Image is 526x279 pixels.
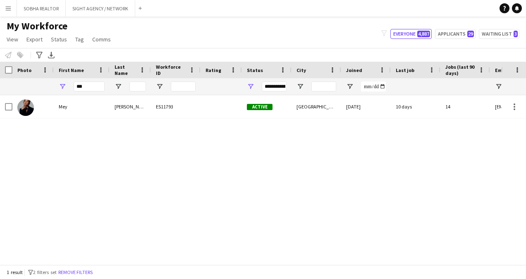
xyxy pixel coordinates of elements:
div: ES11793 [151,95,201,118]
div: Mey [54,95,110,118]
div: [GEOGRAPHIC_DATA] [292,95,341,118]
span: First Name [59,67,84,73]
span: Active [247,104,273,110]
span: 2 filters set [33,269,57,275]
span: Status [247,67,263,73]
app-action-btn: Export XLSX [46,50,56,60]
span: Export [26,36,43,43]
button: Open Filter Menu [495,83,502,90]
a: Status [48,34,70,45]
button: Everyone4,887 [390,29,432,39]
button: Open Filter Menu [115,83,122,90]
span: Workforce ID [156,64,186,76]
span: Last Name [115,64,136,76]
span: Tag [75,36,84,43]
span: Status [51,36,67,43]
span: Last job [396,67,414,73]
input: Last Name Filter Input [129,82,146,91]
span: Comms [92,36,111,43]
input: First Name Filter Input [74,82,105,91]
span: 3 [514,31,518,37]
button: Open Filter Menu [247,83,254,90]
input: City Filter Input [311,82,336,91]
button: SOBHA REALTOR [17,0,66,17]
button: Waiting list3 [479,29,519,39]
span: City [296,67,306,73]
span: Joined [346,67,362,73]
span: View [7,36,18,43]
input: Joined Filter Input [361,82,386,91]
button: Open Filter Menu [59,83,66,90]
a: Tag [72,34,87,45]
a: Comms [89,34,114,45]
button: SIGHT AGENCY / NETWORK [66,0,135,17]
span: Photo [17,67,31,73]
span: My Workforce [7,20,67,32]
span: Jobs (last 90 days) [445,64,475,76]
div: [PERSON_NAME] [110,95,151,118]
div: 10 days [391,95,440,118]
button: Open Filter Menu [346,83,354,90]
img: Mey Nory [17,99,34,116]
button: Open Filter Menu [156,83,163,90]
a: Export [23,34,46,45]
button: Open Filter Menu [296,83,304,90]
span: Email [495,67,508,73]
input: Workforce ID Filter Input [171,82,196,91]
span: Rating [206,67,221,73]
app-action-btn: Advanced filters [34,50,44,60]
button: Applicants29 [435,29,476,39]
div: [DATE] [341,95,391,118]
span: 29 [467,31,474,37]
div: 14 [440,95,490,118]
button: Remove filters [57,268,94,277]
span: 4,887 [417,31,430,37]
a: View [3,34,22,45]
